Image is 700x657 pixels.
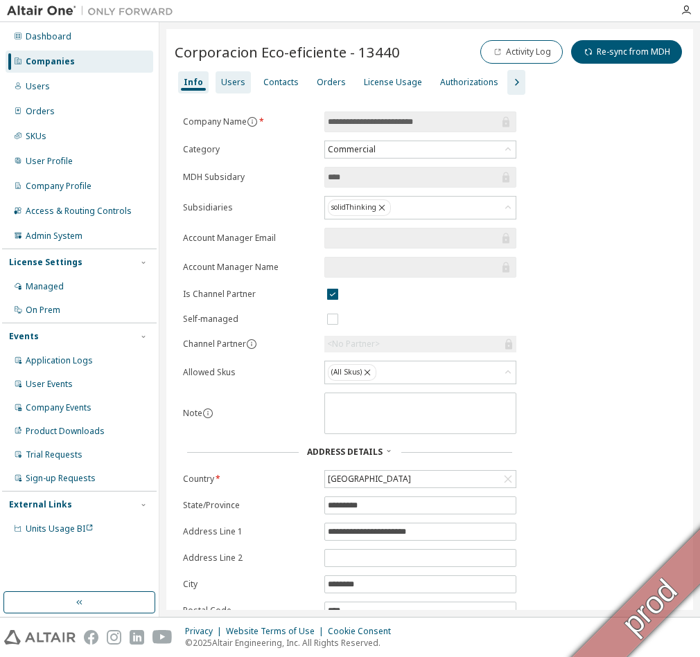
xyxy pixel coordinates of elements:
[26,473,96,484] div: Sign-up Requests
[185,637,399,649] p: © 2025 Altair Engineering, Inc. All Rights Reserved.
[26,81,50,92] div: Users
[26,523,94,534] span: Units Usage BI
[183,407,202,419] label: Note
[26,106,55,117] div: Orders
[26,281,64,292] div: Managed
[325,471,516,487] div: [GEOGRAPHIC_DATA]
[107,630,121,645] img: instagram.svg
[26,449,82,460] div: Trial Requests
[183,289,316,300] label: Is Channel Partner
[317,77,346,88] div: Orders
[26,156,73,167] div: User Profile
[221,77,245,88] div: Users
[9,499,72,510] div: External Links
[183,233,316,244] label: Account Manager Email
[326,471,413,487] div: [GEOGRAPHIC_DATA]
[226,626,328,637] div: Website Terms of Use
[84,630,98,645] img: facebook.svg
[130,630,144,645] img: linkedin.svg
[247,116,258,127] button: information
[183,605,316,616] label: Postal Code
[480,40,563,64] button: Activity Log
[325,361,516,384] div: (All Skus)
[9,257,82,268] div: License Settings
[26,305,60,316] div: On Prem
[183,500,316,511] label: State/Province
[26,56,75,67] div: Companies
[152,630,173,645] img: youtube.svg
[440,77,498,88] div: Authorizations
[325,141,516,158] div: Commercial
[185,626,226,637] div: Privacy
[183,367,316,378] label: Allowed Skus
[26,131,46,142] div: SKUs
[4,630,76,645] img: altair_logo.svg
[26,206,132,217] div: Access & Routing Controls
[26,231,82,242] div: Admin System
[327,339,380,350] div: <No Partner>
[9,331,39,342] div: Events
[571,40,682,64] button: Re-sync from MDH
[7,4,180,18] img: Altair One
[26,181,91,192] div: Company Profile
[326,142,378,157] div: Commercial
[183,144,316,155] label: Category
[183,262,316,273] label: Account Manager Name
[324,336,516,352] div: <No Partner>
[183,116,316,127] label: Company Name
[328,364,376,381] div: (All Skus)
[307,446,383,458] span: Address Details
[26,426,105,437] div: Product Downloads
[175,42,400,62] span: Corporacion Eco-eficiente - 13440
[328,199,391,216] div: solidThinking
[183,552,316,564] label: Address Line 2
[26,355,93,366] div: Application Logs
[328,626,399,637] div: Cookie Consent
[183,338,246,350] label: Channel Partner
[183,202,316,213] label: Subsidiaries
[183,314,316,325] label: Self-managed
[26,31,71,42] div: Dashboard
[263,77,299,88] div: Contacts
[183,172,316,183] label: MDH Subsidary
[325,197,516,219] div: solidThinking
[183,579,316,590] label: City
[26,379,73,390] div: User Events
[364,77,422,88] div: License Usage
[183,474,316,485] label: Country
[184,77,203,88] div: Info
[202,408,213,419] button: information
[246,339,257,350] button: information
[183,526,316,537] label: Address Line 1
[26,402,91,413] div: Company Events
